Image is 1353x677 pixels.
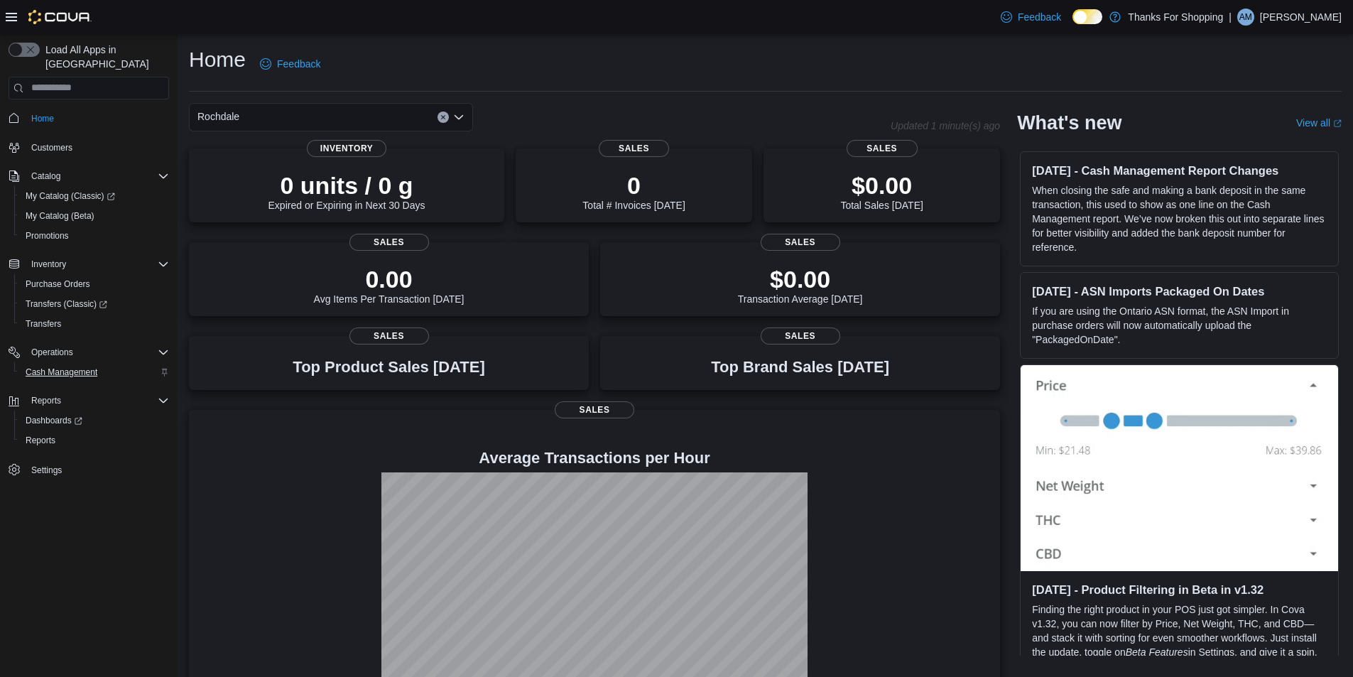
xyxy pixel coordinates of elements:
span: My Catalog (Classic) [26,190,115,202]
a: Home [26,110,60,127]
span: Dark Mode [1072,24,1073,25]
a: Dashboards [20,412,88,429]
span: Settings [26,460,169,478]
button: Operations [26,344,79,361]
a: Feedback [995,3,1067,31]
a: Transfers (Classic) [20,296,113,313]
span: Sales [599,140,670,157]
button: Catalog [3,166,175,186]
p: 0 units / 0 g [268,171,425,200]
a: Transfers [20,315,67,332]
div: Avg Items Per Transaction [DATE] [314,265,464,305]
span: Sales [761,234,840,251]
a: Reports [20,432,61,449]
button: Customers [3,137,175,158]
span: Promotions [20,227,169,244]
span: Reports [26,392,169,409]
span: Sales [761,327,840,345]
a: Feedback [254,50,326,78]
span: Load All Apps in [GEOGRAPHIC_DATA] [40,43,169,71]
span: My Catalog (Classic) [20,188,169,205]
span: Catalog [31,170,60,182]
span: Feedback [1018,10,1061,24]
span: Customers [26,139,169,156]
span: Sales [555,401,634,418]
p: Thanks For Shopping [1128,9,1223,26]
button: Reports [14,430,175,450]
span: Operations [26,344,169,361]
span: Cash Management [26,367,97,378]
div: Total # Invoices [DATE] [582,171,685,211]
p: | [1229,9,1232,26]
a: Purchase Orders [20,276,96,293]
button: Inventory [3,254,175,274]
span: Reports [31,395,61,406]
button: Reports [26,392,67,409]
span: AM [1239,9,1252,26]
span: Home [31,113,54,124]
span: Dashboards [26,415,82,426]
p: Updated 1 minute(s) ago [891,120,1000,131]
div: Alec Morrow [1237,9,1254,26]
svg: External link [1333,119,1342,128]
span: Inventory [26,256,169,273]
a: Settings [26,462,67,479]
h2: What's new [1017,112,1121,134]
span: My Catalog (Beta) [20,207,169,224]
p: [PERSON_NAME] [1260,9,1342,26]
a: View allExternal link [1296,117,1342,129]
span: Sales [349,327,429,345]
h4: Average Transactions per Hour [200,450,989,467]
span: Customers [31,142,72,153]
a: My Catalog (Classic) [14,186,175,206]
button: Promotions [14,226,175,246]
h3: [DATE] - Product Filtering in Beta in v1.32 [1032,583,1327,597]
img: Cova [28,10,92,24]
p: $0.00 [840,171,923,200]
em: Beta Features [1126,646,1188,658]
button: Clear input [438,112,449,123]
a: My Catalog (Beta) [20,207,100,224]
button: Catalog [26,168,66,185]
span: Sales [847,140,918,157]
button: Open list of options [453,112,464,123]
button: Operations [3,342,175,362]
p: 0.00 [314,265,464,293]
a: Promotions [20,227,75,244]
span: Transfers (Classic) [20,296,169,313]
h3: [DATE] - Cash Management Report Changes [1032,163,1327,178]
span: Reports [20,432,169,449]
input: Dark Mode [1072,9,1102,24]
p: Finding the right product in your POS just got simpler. In Cova v1.32, you can now filter by Pric... [1032,602,1327,673]
span: Operations [31,347,73,358]
div: Total Sales [DATE] [840,171,923,211]
span: Purchase Orders [20,276,169,293]
h1: Home [189,45,246,74]
nav: Complex example [9,102,169,517]
a: Cash Management [20,364,103,381]
span: Sales [349,234,429,251]
span: Inventory [307,140,386,157]
span: Reports [26,435,55,446]
span: My Catalog (Beta) [26,210,94,222]
div: Expired or Expiring in Next 30 Days [268,171,425,211]
a: Transfers (Classic) [14,294,175,314]
a: Customers [26,139,78,156]
span: Feedback [277,57,320,71]
span: Inventory [31,259,66,270]
div: Transaction Average [DATE] [738,265,863,305]
p: If you are using the Ontario ASN format, the ASN Import in purchase orders will now automatically... [1032,304,1327,347]
button: Reports [3,391,175,411]
button: Inventory [26,256,72,273]
span: Transfers [20,315,169,332]
p: 0 [582,171,685,200]
span: Home [26,109,169,127]
span: Purchase Orders [26,278,90,290]
p: $0.00 [738,265,863,293]
button: Cash Management [14,362,175,382]
button: Home [3,108,175,129]
a: My Catalog (Classic) [20,188,121,205]
span: Transfers (Classic) [26,298,107,310]
button: Transfers [14,314,175,334]
p: When closing the safe and making a bank deposit in the same transaction, this used to show as one... [1032,183,1327,254]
